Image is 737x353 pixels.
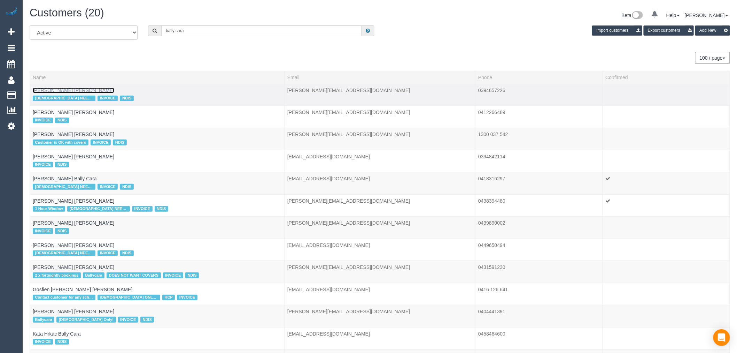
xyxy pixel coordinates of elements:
a: Automaid Logo [4,7,18,17]
span: INVOICE [33,118,53,123]
div: Tags [33,226,281,235]
td: Confirmed [603,217,730,239]
td: Phone [475,150,603,172]
span: [DEMOGRAPHIC_DATA] NEEDED [33,184,95,189]
td: Phone [475,84,603,106]
span: INVOICE [91,140,111,145]
td: Name [30,305,285,327]
div: Tags [33,160,281,169]
td: Email [284,327,475,349]
span: INVOICE [33,339,53,345]
td: Phone [475,239,603,261]
td: Phone [475,305,603,327]
td: Email [284,239,475,261]
td: Phone [475,217,603,239]
div: Tags [33,271,281,280]
td: Email [284,217,475,239]
td: Name [30,327,285,349]
td: Name [30,217,285,239]
div: Open Intercom Messenger [713,329,730,346]
a: [PERSON_NAME] [PERSON_NAME] [33,154,114,159]
td: Confirmed [603,327,730,349]
a: [PERSON_NAME] [PERSON_NAME] [33,132,114,137]
td: Email [284,261,475,283]
span: INVOICE [177,295,197,300]
td: Confirmed [603,172,730,194]
a: [PERSON_NAME] [PERSON_NAME] [33,242,114,248]
td: Confirmed [603,150,730,172]
span: Ballycara [83,272,104,278]
nav: Pagination navigation [696,52,730,64]
span: INVOICE [98,96,118,101]
td: Confirmed [603,128,730,150]
td: Email [284,283,475,305]
span: NDIS [55,162,69,167]
div: Tags [33,293,281,302]
td: Name [30,172,285,194]
td: Phone [475,327,603,349]
div: Tags [33,315,281,324]
a: Kata Hrkac Bally Cara [33,331,81,337]
td: Phone [475,172,603,194]
span: [DEMOGRAPHIC_DATA] NEEDED [33,250,95,256]
td: Email [284,150,475,172]
div: Tags [33,182,281,191]
td: Confirmed [603,106,730,128]
td: Confirmed [603,261,730,283]
div: Tags [33,94,281,103]
span: NDIS [120,184,133,189]
a: [PERSON_NAME] [PERSON_NAME] [33,88,114,93]
td: Confirmed [603,239,730,261]
a: Gosfien [PERSON_NAME] [PERSON_NAME] [33,287,132,292]
th: Name [30,71,285,84]
span: NDIS [55,228,69,234]
span: INVOICE [118,317,138,322]
td: Confirmed [603,84,730,106]
span: NDIS [140,317,154,322]
td: Phone [475,194,603,216]
th: Phone [475,71,603,84]
span: [DEMOGRAPHIC_DATA] Only! [56,317,116,322]
th: Email [284,71,475,84]
a: [PERSON_NAME] [PERSON_NAME] [33,264,114,270]
span: NDIS [113,140,126,145]
a: [PERSON_NAME] [PERSON_NAME] [33,198,114,204]
a: Help [666,13,680,18]
td: Name [30,150,285,172]
td: Name [30,283,285,305]
td: Email [284,194,475,216]
td: Email [284,305,475,327]
a: [PERSON_NAME] Bally Cara [33,176,97,181]
div: Tags [33,337,281,346]
span: Ballycara [33,317,54,322]
td: Email [284,84,475,106]
button: 100 / page [695,52,730,64]
td: Email [284,128,475,150]
td: Confirmed [603,305,730,327]
td: Phone [475,128,603,150]
td: Name [30,106,285,128]
td: Name [30,84,285,106]
td: Name [30,261,285,283]
span: INVOICE [33,162,53,167]
span: INVOICE [132,206,152,212]
span: [DEMOGRAPHIC_DATA] NEEDED [67,206,130,212]
td: Name [30,128,285,150]
span: NDIS [155,206,168,212]
a: [PERSON_NAME] [PERSON_NAME] [33,220,114,226]
img: New interface [631,11,643,20]
span: INVOICE [33,228,53,234]
span: NDIS [55,339,69,345]
span: Customer is OK with covers [33,140,88,145]
a: [PERSON_NAME] [PERSON_NAME] [33,110,114,115]
button: Add New [695,25,730,36]
a: Beta [622,13,643,18]
span: INVOICE [163,272,183,278]
div: Tags [33,116,281,125]
span: NDIS [185,272,199,278]
td: Confirmed [603,283,730,305]
span: 2 x fortnightly bookings [33,272,81,278]
td: Phone [475,106,603,128]
td: Name [30,239,285,261]
span: [DEMOGRAPHIC_DATA] ONLY CLEANER [98,295,160,300]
